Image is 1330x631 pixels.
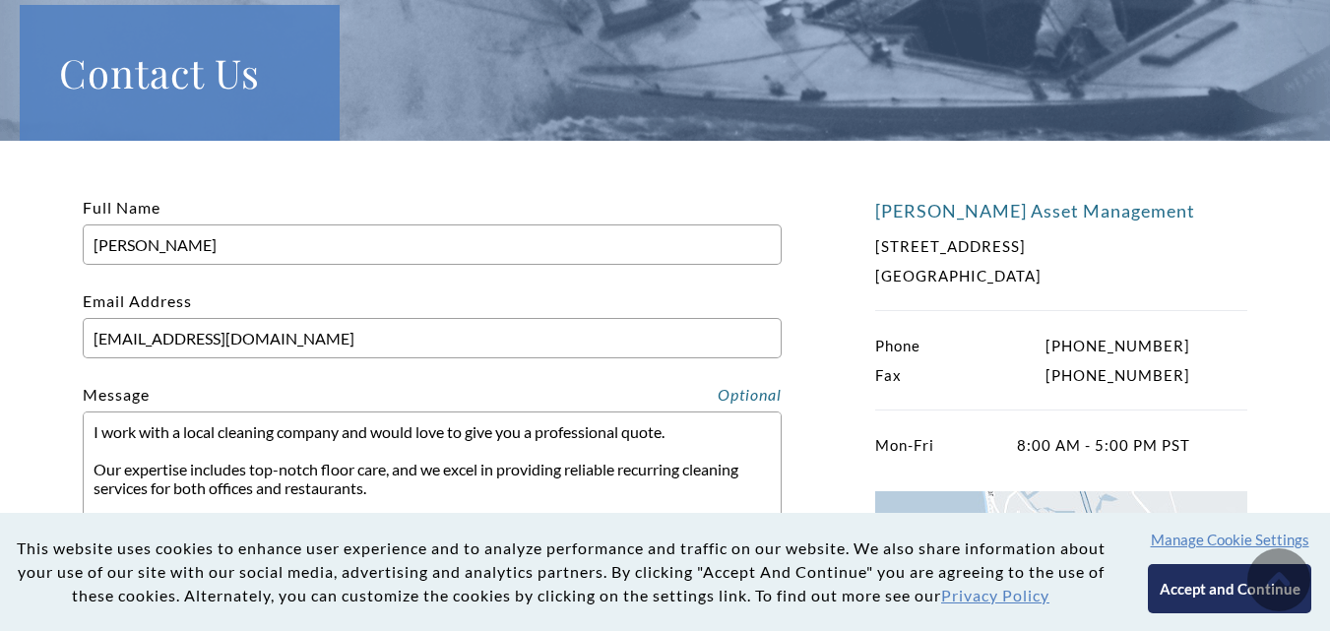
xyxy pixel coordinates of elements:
a: Privacy Policy [941,586,1049,604]
h4: [PERSON_NAME] Asset Management [875,200,1247,221]
p: This website uses cookies to enhance user experience and to analyze performance and traffic on ou... [16,536,1106,607]
span: Fax [875,360,902,390]
label: Full Name [83,198,782,254]
h1: Contact Us [59,44,300,101]
p: [PHONE_NUMBER] [875,360,1190,390]
button: Accept and Continue [1148,564,1310,613]
p: [PHONE_NUMBER] [875,331,1190,360]
label: Email Address [83,291,782,347]
p: [STREET_ADDRESS] [GEOGRAPHIC_DATA] [875,231,1190,290]
label: Message [83,385,150,404]
button: Manage Cookie Settings [1151,531,1309,548]
p: 8:00 AM - 5:00 PM PST [875,430,1190,460]
input: Email Address [83,318,782,358]
input: Full Name [83,224,782,265]
span: Phone [875,331,920,360]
